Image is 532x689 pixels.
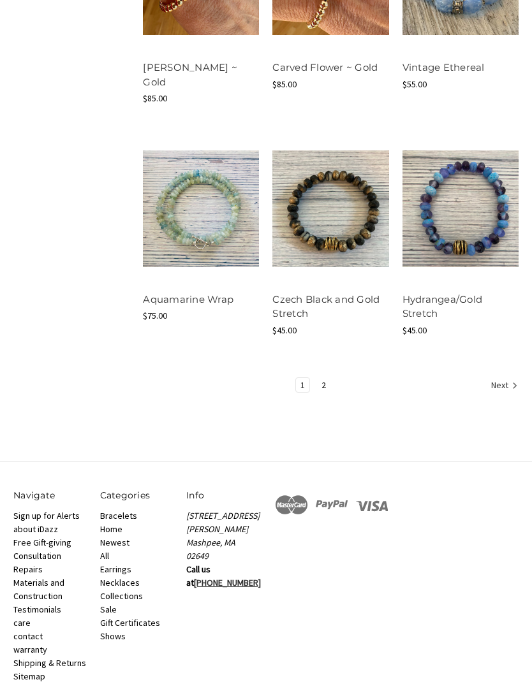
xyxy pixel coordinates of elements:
span: $55.00 [403,79,427,91]
strong: Call us at [186,564,261,589]
img: Czech Black and Gold Stretch [272,151,388,267]
a: Next [487,379,518,395]
a: contact [13,631,43,642]
span: $45.00 [272,325,297,337]
a: [PERSON_NAME] ~ Gold [143,62,237,89]
a: about iDazz [13,524,58,535]
a: Page 2 of 2 [317,379,330,393]
a: Home [100,524,122,535]
a: Hydrangea/Gold Stretch [403,294,483,321]
a: Collections [100,591,143,602]
h5: Categories [100,490,174,503]
a: Carved Flower ~ Gold [272,62,378,74]
a: Czech Black and Gold Stretch [272,294,380,321]
a: Sale [100,604,117,616]
h5: Navigate [13,490,87,503]
a: Repairs [13,564,43,576]
a: Gift Certificates [100,618,160,629]
address: [STREET_ADDRESS][PERSON_NAME] Mashpee, MA 02649 [186,510,260,563]
a: All [100,551,109,562]
a: Czech Black and Gold Stretch [272,133,388,286]
a: Aquamarine Wrap [143,133,259,286]
a: Shows [100,631,126,642]
a: [PHONE_NUMBER] [194,577,261,589]
a: Sign up for Alerts [13,511,80,522]
span: $75.00 [143,310,167,322]
span: $85.00 [143,93,167,105]
h5: Info [186,490,260,503]
a: Bracelets [100,511,137,522]
a: Newest [100,537,129,549]
a: care [13,618,31,629]
nav: pagination [143,378,519,396]
img: Hydrangea/Gold Stretch [403,151,519,267]
a: Necklaces [100,577,140,589]
a: Materials and Construction [13,577,64,602]
a: Shipping & Returns [13,658,86,669]
a: Page 1 of 2 [296,379,309,393]
a: warranty [13,644,47,656]
a: Testimonials [13,604,61,616]
span: $85.00 [272,79,297,91]
a: Earrings [100,564,131,576]
a: Sitemap [13,671,45,683]
span: $45.00 [403,325,427,337]
img: Aquamarine Wrap [143,151,259,267]
a: Aquamarine Wrap [143,294,233,306]
a: Vintage Ethereal [403,62,485,74]
a: Free Gift-giving Consultation [13,537,71,562]
a: Hydrangea/Gold Stretch [403,133,519,286]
